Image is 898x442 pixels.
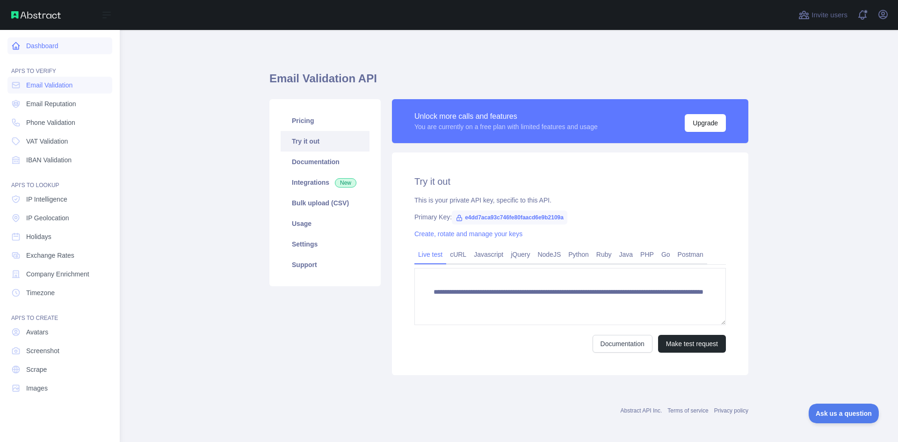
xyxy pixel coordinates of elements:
a: Privacy policy [714,407,748,414]
h1: Email Validation API [269,71,748,94]
div: API'S TO CREATE [7,303,112,322]
span: New [335,178,356,188]
a: IP Intelligence [7,191,112,208]
a: Go [658,247,674,262]
a: VAT Validation [7,133,112,150]
a: Email Validation [7,77,112,94]
a: Try it out [281,131,369,152]
span: Avatars [26,327,48,337]
a: jQuery [507,247,534,262]
a: Abstract API Inc. [621,407,662,414]
a: Images [7,380,112,397]
a: Java [616,247,637,262]
a: Postman [674,247,707,262]
a: cURL [446,247,470,262]
a: Pricing [281,110,369,131]
a: Phone Validation [7,114,112,131]
span: Email Reputation [26,99,76,109]
a: Dashboard [7,37,112,54]
h2: Try it out [414,175,726,188]
span: Company Enrichment [26,269,89,279]
span: VAT Validation [26,137,68,146]
a: IBAN Validation [7,152,112,168]
button: Invite users [797,7,849,22]
span: Screenshot [26,346,59,355]
span: e4dd7aca93c746fe80faacd6e9b2109a [452,210,567,225]
div: API'S TO LOOKUP [7,170,112,189]
a: NodeJS [534,247,565,262]
a: Bulk upload (CSV) [281,193,369,213]
a: PHP [637,247,658,262]
a: Support [281,254,369,275]
span: Images [26,384,48,393]
div: Unlock more calls and features [414,111,598,122]
a: Documentation [281,152,369,172]
a: Holidays [7,228,112,245]
a: Create, rotate and manage your keys [414,230,522,238]
span: IP Geolocation [26,213,69,223]
a: Usage [281,213,369,234]
img: Abstract API [11,11,61,19]
span: Timezone [26,288,55,297]
span: Exchange Rates [26,251,74,260]
div: This is your private API key, specific to this API. [414,196,726,205]
div: API'S TO VERIFY [7,56,112,75]
a: Company Enrichment [7,266,112,283]
a: Python [565,247,593,262]
span: Scrape [26,365,47,374]
span: Email Validation [26,80,72,90]
a: Timezone [7,284,112,301]
a: Exchange Rates [7,247,112,264]
button: Make test request [658,335,726,353]
span: Phone Validation [26,118,75,127]
a: Screenshot [7,342,112,359]
span: IP Intelligence [26,195,67,204]
button: Upgrade [685,114,726,132]
a: Ruby [593,247,616,262]
div: Primary Key: [414,212,726,222]
a: IP Geolocation [7,210,112,226]
span: Invite users [811,10,847,21]
a: Email Reputation [7,95,112,112]
a: Settings [281,234,369,254]
a: Javascript [470,247,507,262]
a: Avatars [7,324,112,341]
a: Scrape [7,361,112,378]
a: Live test [414,247,446,262]
span: Holidays [26,232,51,241]
div: You are currently on a free plan with limited features and usage [414,122,598,131]
a: Integrations New [281,172,369,193]
span: IBAN Validation [26,155,72,165]
a: Documentation [593,335,652,353]
iframe: Toggle Customer Support [809,404,879,423]
a: Terms of service [667,407,708,414]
